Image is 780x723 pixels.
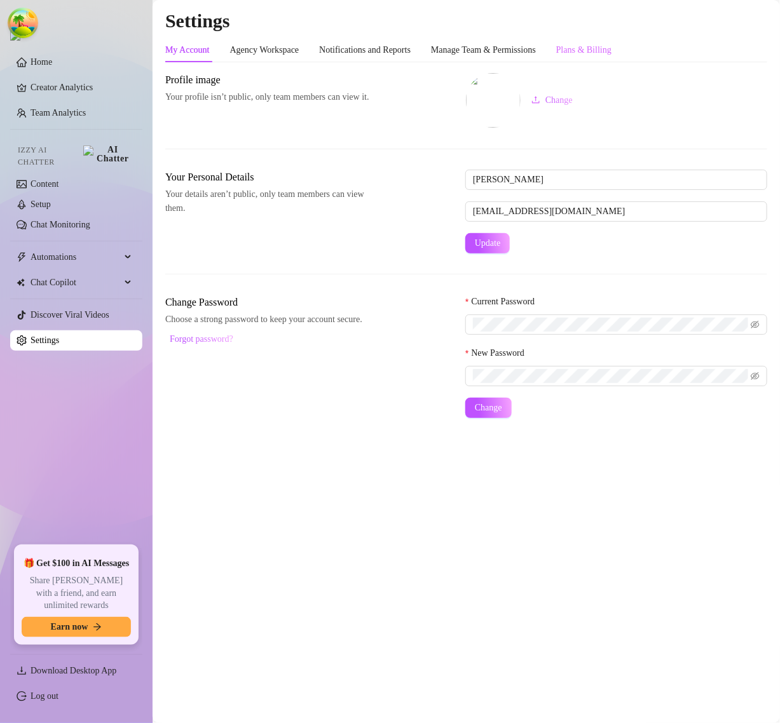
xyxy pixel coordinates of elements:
span: 🎁 Get $100 in AI Messages [24,557,130,570]
input: New Password [473,369,748,383]
img: AI Chatter [83,145,132,163]
img: square-placeholder.png [466,73,521,128]
a: Setup [31,199,51,209]
label: New Password [465,346,533,360]
a: Home [31,57,52,67]
span: arrow-right [93,623,102,632]
span: Your Personal Details [165,170,379,185]
h2: Settings [165,9,767,33]
a: Team Analytics [31,108,86,118]
span: Update [475,238,500,248]
div: Agency Workspace [230,43,299,57]
span: Your details aren’t public, only team members can view them. [165,187,379,215]
span: Izzy AI Chatter [18,144,78,168]
span: Earn now [51,622,88,632]
span: Forgot password? [170,334,233,344]
span: Choose a strong password to keep your account secure. [165,313,379,327]
span: Change [475,403,502,413]
span: eye-invisible [751,372,760,381]
img: Chat Copilot [17,278,25,287]
a: Discover Viral Videos [31,310,109,320]
button: Change [465,398,512,418]
span: Profile image [165,72,379,88]
span: Download Desktop App [31,666,116,675]
button: Update [465,233,510,253]
input: Enter name [465,170,767,190]
button: Change [521,90,583,111]
a: Content [31,179,58,189]
span: Chat Copilot [31,273,121,293]
span: upload [531,95,540,104]
a: Chat Monitoring [31,220,90,229]
a: Creator Analytics [31,78,132,98]
button: Forgot password? [165,329,238,349]
span: Share [PERSON_NAME] with a friend, and earn unlimited rewards [22,574,131,612]
input: Enter new email [465,201,767,222]
span: download [17,666,27,676]
a: Settings [31,335,59,345]
div: My Account [165,43,210,57]
div: Notifications and Reports [319,43,411,57]
span: thunderbolt [17,252,27,262]
span: Automations [31,247,121,267]
a: Log out [31,691,58,701]
div: Plans & Billing [556,43,612,57]
span: eye-invisible [751,320,760,329]
button: Open Tanstack query devtools [10,10,36,36]
button: Earn nowarrow-right [22,617,131,637]
div: Manage Team & Permissions [431,43,536,57]
label: Current Password [465,295,544,309]
span: Your profile isn’t public, only team members can view it. [165,90,379,104]
span: Change Password [165,295,379,310]
input: Current Password [473,318,748,332]
span: Change [545,95,573,105]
